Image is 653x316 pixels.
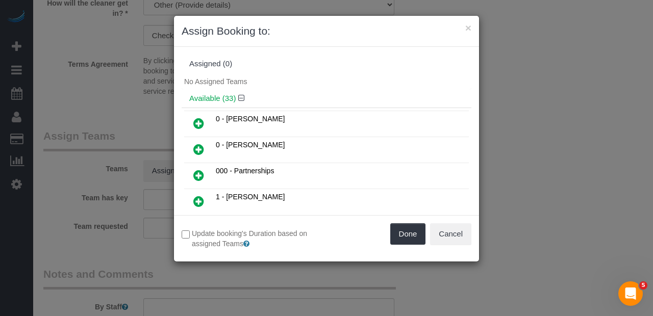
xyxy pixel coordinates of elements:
h4: Available (33) [189,94,464,103]
span: 000 - Partnerships [216,167,274,175]
button: Done [390,223,426,245]
input: Update booking's Duration based on assigned Teams [182,230,190,239]
button: × [465,22,471,33]
span: 1 - [PERSON_NAME] [216,193,285,201]
span: 0 - [PERSON_NAME] [216,141,285,149]
button: Cancel [430,223,471,245]
span: 5 [639,281,647,289]
h3: Assign Booking to: [182,23,471,39]
span: 0 - [PERSON_NAME] [216,115,285,123]
label: Update booking's Duration based on assigned Teams [182,228,319,249]
iframe: Intercom live chat [618,281,643,306]
span: No Assigned Teams [184,77,247,86]
div: Assigned (0) [189,60,464,68]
